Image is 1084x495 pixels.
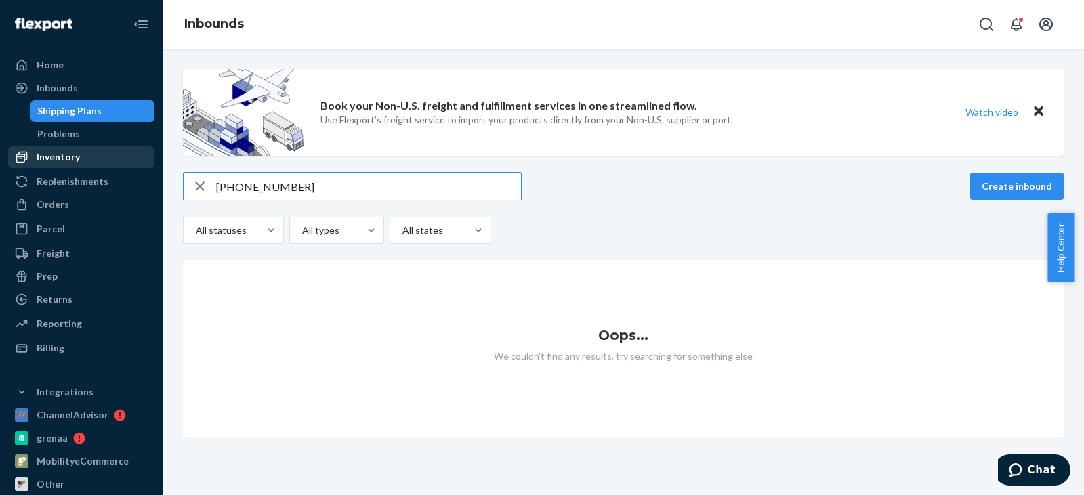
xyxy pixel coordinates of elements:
[37,477,64,491] div: Other
[37,104,102,118] div: Shipping Plans
[1047,213,1074,282] button: Help Center
[8,242,154,264] a: Freight
[37,150,80,164] div: Inventory
[37,198,69,211] div: Orders
[8,313,154,335] a: Reporting
[37,175,108,188] div: Replenishments
[37,127,80,141] div: Problems
[127,11,154,38] button: Close Navigation
[37,81,78,95] div: Inbounds
[8,337,154,359] a: Billing
[8,77,154,99] a: Inbounds
[194,223,196,237] input: All statuses
[37,317,82,330] div: Reporting
[37,222,65,236] div: Parcel
[8,427,154,449] a: grenaa
[37,385,93,399] div: Integrations
[8,450,154,472] a: MobilityeCommerce
[8,146,154,168] a: Inventory
[183,349,1064,363] p: We couldn't find any results, try searching for something else
[973,11,1000,38] button: Open Search Box
[401,223,402,237] input: All states
[1003,11,1030,38] button: Open notifications
[37,431,68,445] div: grenaa
[320,98,697,114] p: Book your Non-U.S. freight and fulfillment services in one streamlined flow.
[37,270,58,283] div: Prep
[173,5,255,44] ol: breadcrumbs
[37,58,64,72] div: Home
[184,16,244,31] a: Inbounds
[1033,11,1060,38] button: Open account menu
[8,473,154,495] a: Other
[998,454,1070,488] iframe: Opens a widget where you can chat to one of our agents
[8,171,154,192] a: Replenishments
[301,223,302,237] input: All types
[8,265,154,287] a: Prep
[1030,102,1047,122] button: Close
[216,173,521,200] input: Search inbounds by name, destination, msku...
[8,288,154,310] a: Returns
[37,454,129,468] div: MobilityeCommerce
[8,381,154,403] button: Integrations
[8,194,154,215] a: Orders
[37,408,108,422] div: ChannelAdvisor
[957,102,1027,122] button: Watch video
[37,341,64,355] div: Billing
[8,54,154,76] a: Home
[183,328,1064,343] h1: Oops...
[30,100,155,122] a: Shipping Plans
[15,18,72,31] img: Flexport logo
[37,246,70,260] div: Freight
[320,113,733,127] p: Use Flexport’s freight service to import your products directly from your Non-U.S. supplier or port.
[8,218,154,240] a: Parcel
[8,404,154,426] a: ChannelAdvisor
[970,173,1064,200] button: Create inbound
[37,293,72,306] div: Returns
[30,123,155,145] a: Problems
